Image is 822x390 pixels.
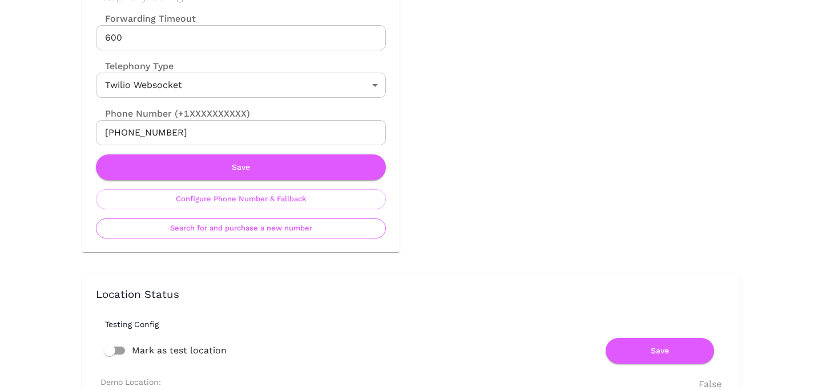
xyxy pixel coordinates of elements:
button: Search for and purchase a new number [96,218,386,238]
label: Telephony Type [96,59,174,73]
button: Save [606,338,714,364]
h6: Demo Location: [100,377,161,387]
label: Phone Number (+1XXXXXXXXXX) [96,107,386,120]
label: Forwarding Timeout [96,12,386,25]
div: Twilio Websocket [96,73,386,98]
button: Configure Phone Number & Fallback [96,189,386,209]
span: Mark as test location [132,344,227,357]
button: Save [96,154,386,180]
h6: Testing Config [105,320,735,329]
h3: Location Status [96,289,726,301]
